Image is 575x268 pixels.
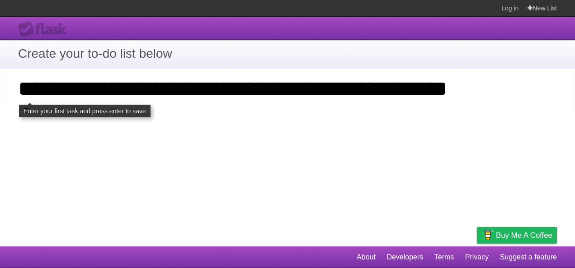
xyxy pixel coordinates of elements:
a: Privacy [465,249,489,266]
h1: Create your to-do list below [18,44,557,63]
img: Buy me a coffee [481,227,494,243]
a: Buy me a coffee [477,227,557,244]
a: About [357,249,376,266]
a: Developers [386,249,423,266]
a: Terms [434,249,454,266]
div: Flask [18,21,72,37]
span: Buy me a coffee [496,227,552,243]
a: Suggest a feature [500,249,557,266]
